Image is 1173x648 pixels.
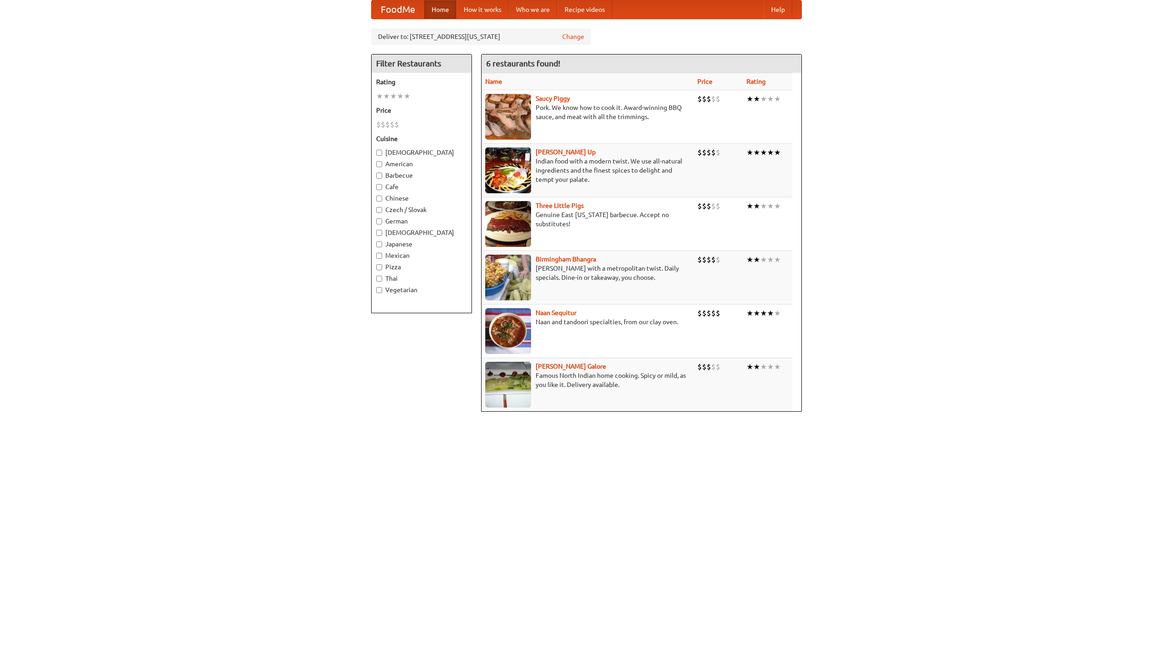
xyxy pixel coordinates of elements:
[760,201,767,211] li: ★
[753,147,760,158] li: ★
[376,251,467,260] label: Mexican
[485,362,531,408] img: currygalore.jpg
[774,362,781,372] li: ★
[376,184,382,190] input: Cafe
[764,0,792,19] a: Help
[485,201,531,247] img: littlepigs.jpg
[767,94,774,104] li: ★
[711,255,716,265] li: $
[376,171,467,180] label: Barbecue
[711,362,716,372] li: $
[376,134,467,143] h5: Cuisine
[760,147,767,158] li: ★
[767,308,774,318] li: ★
[760,255,767,265] li: ★
[697,255,702,265] li: $
[702,201,707,211] li: $
[746,201,753,211] li: ★
[716,147,720,158] li: $
[376,148,467,157] label: [DEMOGRAPHIC_DATA]
[711,308,716,318] li: $
[774,201,781,211] li: ★
[376,262,467,272] label: Pizza
[376,159,467,169] label: American
[372,54,471,73] h4: Filter Restaurants
[485,264,690,282] p: [PERSON_NAME] with a metropolitan twist. Daily specials. Dine-in or takeaway, you choose.
[376,241,382,247] input: Japanese
[702,255,707,265] li: $
[767,255,774,265] li: ★
[774,308,781,318] li: ★
[536,309,576,316] a: Naan Sequitur
[562,32,584,41] a: Change
[711,94,716,104] li: $
[753,255,760,265] li: ★
[697,78,713,85] a: Price
[390,120,395,130] li: $
[702,94,707,104] li: $
[376,77,467,87] h5: Rating
[376,194,467,203] label: Chinese
[753,362,760,372] li: ★
[390,91,397,101] li: ★
[746,362,753,372] li: ★
[376,287,382,293] input: Vegetarian
[376,205,467,214] label: Czech / Slovak
[707,362,711,372] li: $
[509,0,557,19] a: Who we are
[702,147,707,158] li: $
[707,147,711,158] li: $
[536,148,596,156] b: [PERSON_NAME] Up
[760,94,767,104] li: ★
[485,147,531,193] img: curryup.jpg
[753,94,760,104] li: ★
[697,201,702,211] li: $
[371,28,591,45] div: Deliver to: [STREET_ADDRESS][US_STATE]
[395,120,399,130] li: $
[376,276,382,282] input: Thai
[376,173,382,179] input: Barbecue
[760,362,767,372] li: ★
[376,253,382,259] input: Mexican
[485,157,690,184] p: Indian food with a modern twist. We use all-natural ingredients and the finest spices to delight ...
[707,201,711,211] li: $
[376,91,383,101] li: ★
[372,0,424,19] a: FoodMe
[485,308,531,354] img: naansequitur.jpg
[697,362,702,372] li: $
[746,94,753,104] li: ★
[767,201,774,211] li: ★
[746,308,753,318] li: ★
[404,91,411,101] li: ★
[711,201,716,211] li: $
[746,78,766,85] a: Rating
[376,264,382,270] input: Pizza
[424,0,456,19] a: Home
[485,317,690,327] p: Naan and tandoori specialties, from our clay oven.
[697,147,702,158] li: $
[376,285,467,294] label: Vegetarian
[485,371,690,389] p: Famous North Indian home cooking. Spicy or mild, as you like it. Delivery available.
[376,150,382,156] input: [DEMOGRAPHIC_DATA]
[486,59,560,68] ng-pluralize: 6 restaurants found!
[760,308,767,318] li: ★
[536,95,570,102] a: Saucy Piggy
[485,255,531,300] img: bhangra.jpg
[485,210,690,229] p: Genuine East [US_STATE] barbecue. Accept no substitutes!
[376,106,467,115] h5: Price
[697,308,702,318] li: $
[485,103,690,121] p: Pork. We know how to cook it. Award-winning BBQ sauce, and meat with all the trimmings.
[707,308,711,318] li: $
[376,228,467,237] label: [DEMOGRAPHIC_DATA]
[702,362,707,372] li: $
[774,255,781,265] li: ★
[711,147,716,158] li: $
[456,0,509,19] a: How it works
[376,217,467,226] label: German
[376,182,467,191] label: Cafe
[383,91,390,101] li: ★
[376,240,467,249] label: Japanese
[716,362,720,372] li: $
